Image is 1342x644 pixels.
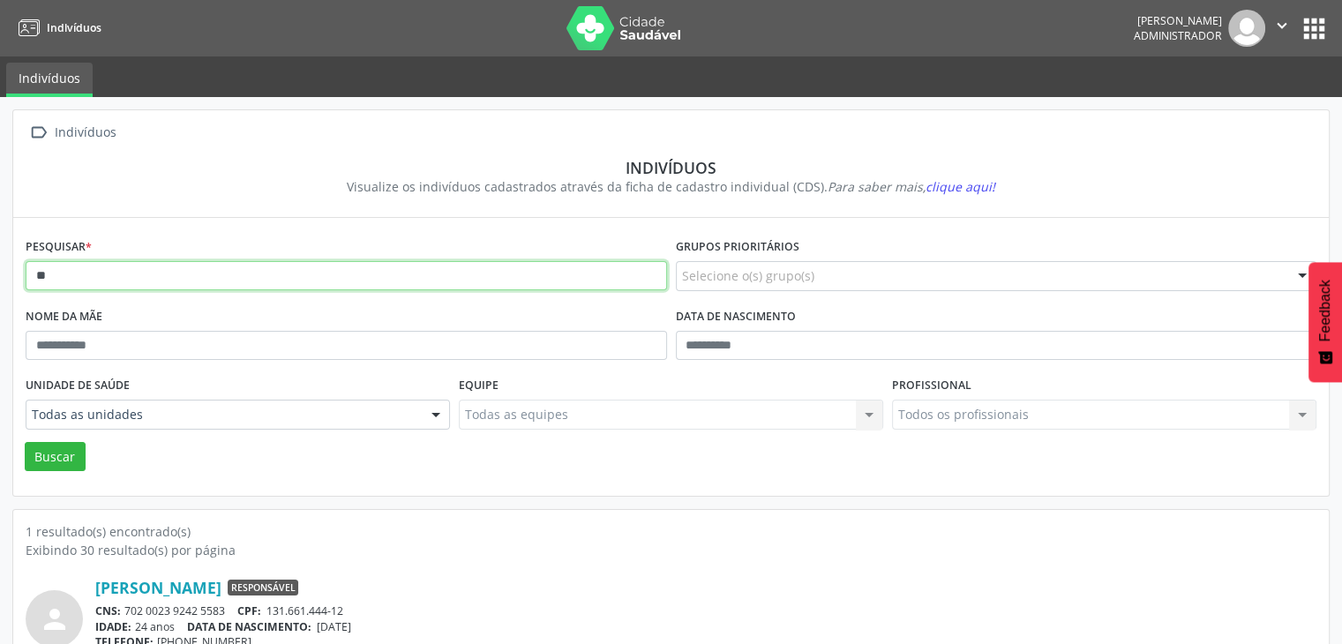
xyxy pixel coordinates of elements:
span: CPF: [237,603,261,618]
a:  Indivíduos [26,120,119,146]
span: Administrador [1134,28,1222,43]
div: 702 0023 9242 5583 [95,603,1316,618]
label: Grupos prioritários [676,234,799,261]
img: img [1228,10,1265,47]
div: Exibindo 30 resultado(s) por página [26,541,1316,559]
span: clique aqui! [926,178,995,195]
div: 1 resultado(s) encontrado(s) [26,522,1316,541]
button: apps [1299,13,1330,44]
div: [PERSON_NAME] [1134,13,1222,28]
i:  [1272,16,1292,35]
div: Indivíduos [51,120,119,146]
span: IDADE: [95,619,131,634]
span: DATA DE NASCIMENTO: [187,619,311,634]
i: Para saber mais, [828,178,995,195]
label: Data de nascimento [676,303,796,331]
span: Indivíduos [47,20,101,35]
label: Pesquisar [26,234,92,261]
button:  [1265,10,1299,47]
div: 24 anos [95,619,1316,634]
label: Nome da mãe [26,303,102,331]
label: Equipe [459,372,499,400]
button: Buscar [25,442,86,472]
span: Selecione o(s) grupo(s) [682,266,814,285]
div: Visualize os indivíduos cadastrados através da ficha de cadastro individual (CDS). [38,177,1304,196]
label: Profissional [892,372,971,400]
span: CNS: [95,603,121,618]
a: Indivíduos [6,63,93,97]
i:  [26,120,51,146]
span: Feedback [1317,280,1333,341]
a: [PERSON_NAME] [95,578,221,597]
div: Indivíduos [38,158,1304,177]
span: Todas as unidades [32,406,414,423]
label: Unidade de saúde [26,372,130,400]
span: [DATE] [317,619,351,634]
span: Responsável [228,580,298,595]
a: Indivíduos [12,13,101,42]
button: Feedback - Mostrar pesquisa [1308,262,1342,382]
span: 131.661.444-12 [266,603,343,618]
